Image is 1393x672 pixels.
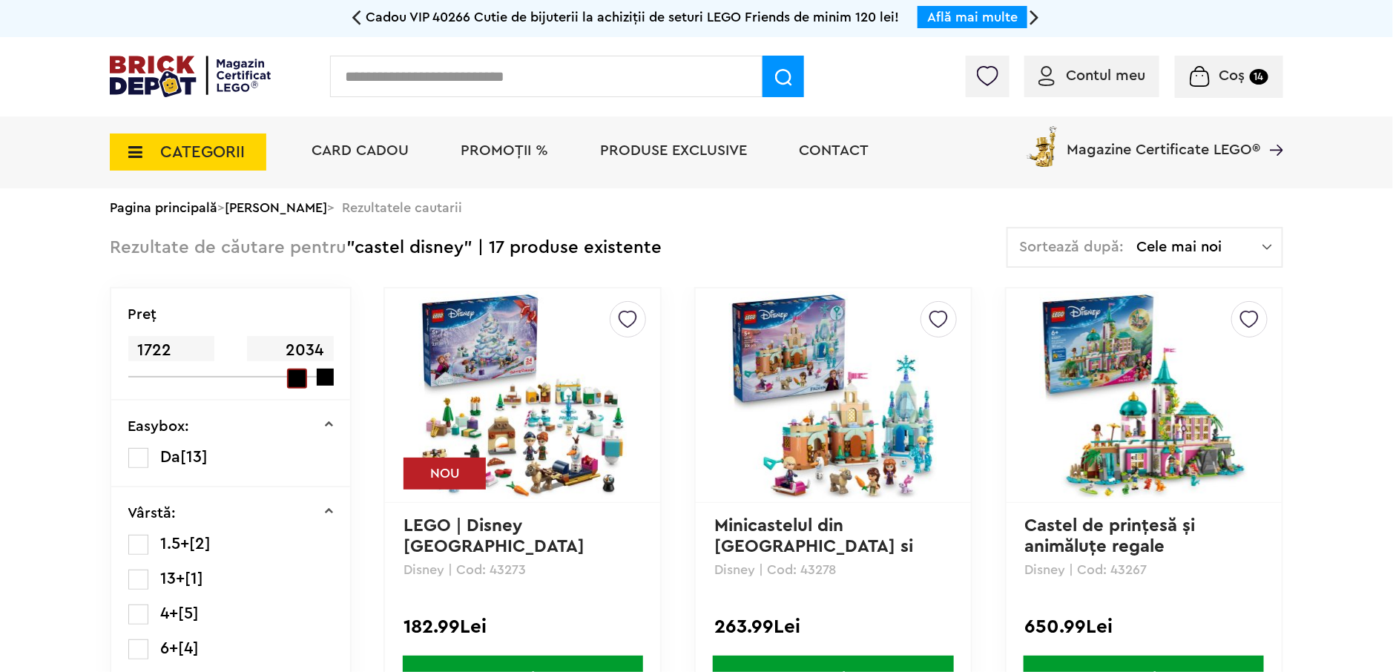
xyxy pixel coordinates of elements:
a: Minicastelul din [GEOGRAPHIC_DATA] si palatul ... [714,517,918,576]
a: Contul meu [1038,68,1145,83]
a: Pagina principală [110,201,217,214]
a: Card Cadou [312,143,409,158]
img: Castel de prinţesă şi animăluţe regale [1040,291,1248,499]
span: 1722 [128,336,214,365]
span: 1.5+ [161,536,190,552]
span: 6+ [161,640,179,656]
span: [1] [185,570,204,587]
p: Disney | Cod: 43273 [404,563,642,576]
p: Vârstă: [128,506,177,521]
span: 4+ [161,605,179,622]
span: [2] [190,536,211,552]
div: NOU [404,458,486,490]
span: Coș [1219,68,1245,83]
img: Minicastelul din Arendelle si palatul de gheata al Elsei [729,291,937,499]
span: Contul meu [1066,68,1145,83]
a: LEGO ǀ Disney [GEOGRAPHIC_DATA] Calend... [404,517,590,576]
a: Contact [799,143,869,158]
span: Da [161,449,181,465]
img: LEGO ǀ Disney Regatul de gheaţă Calendar de advent 2025 [419,291,627,499]
span: Rezultate de căutare pentru [110,239,346,257]
div: 650.99Lei [1025,617,1263,636]
p: Easybox: [128,419,190,434]
a: PROMOȚII % [461,143,548,158]
span: CATEGORII [160,144,245,160]
div: "castel disney" | 17 produse existente [110,227,662,269]
span: 2034 [247,336,333,365]
a: Castel de prinţesă şi animăluţe regale [1025,517,1201,556]
div: 182.99Lei [404,617,642,636]
p: Disney | Cod: 43267 [1025,563,1263,576]
small: 14 [1250,69,1268,85]
a: [PERSON_NAME] [225,201,327,214]
div: > > Rezultatele cautarii [110,188,1283,227]
span: [4] [179,640,200,656]
span: Sortează după: [1019,240,1124,254]
span: [5] [179,605,200,622]
a: Află mai multe [927,10,1018,24]
div: 263.99Lei [714,617,952,636]
span: [13] [181,449,208,465]
p: Preţ [128,307,157,322]
span: Magazine Certificate LEGO® [1067,123,1260,157]
span: 13+ [161,570,185,587]
span: Cadou VIP 40266 Cutie de bijuterii la achiziții de seturi LEGO Friends de minim 120 lei! [366,10,899,24]
span: Cele mai noi [1136,240,1262,254]
p: Disney | Cod: 43278 [714,563,952,576]
a: Produse exclusive [600,143,747,158]
a: Magazine Certificate LEGO® [1260,123,1283,138]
